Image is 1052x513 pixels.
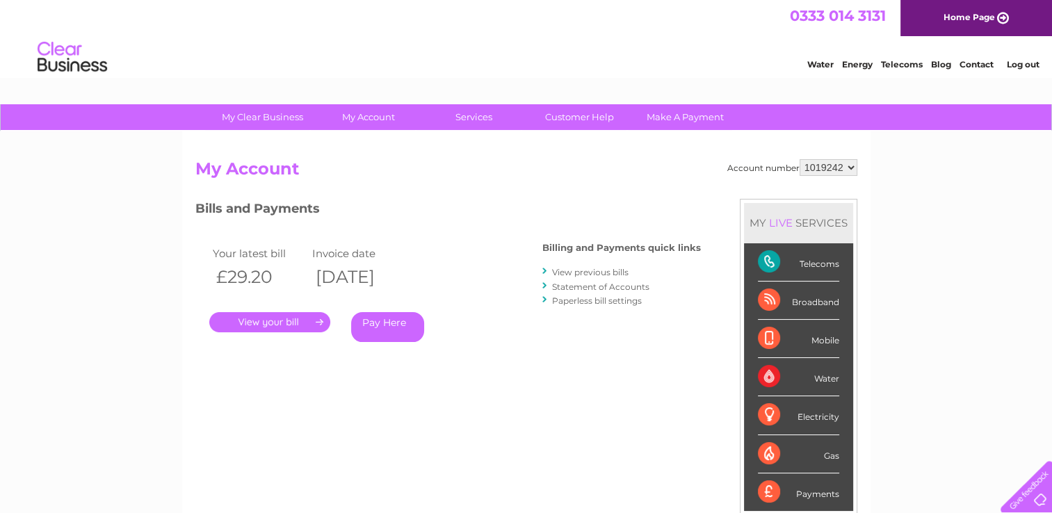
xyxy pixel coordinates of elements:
[758,320,839,358] div: Mobile
[416,104,531,130] a: Services
[758,396,839,434] div: Electricity
[1006,59,1039,70] a: Log out
[790,7,886,24] a: 0333 014 3131
[766,216,795,229] div: LIVE
[960,59,994,70] a: Contact
[881,59,923,70] a: Telecoms
[309,263,409,291] th: [DATE]
[209,244,309,263] td: Your latest bill
[205,104,320,130] a: My Clear Business
[209,263,309,291] th: £29.20
[195,159,857,186] h2: My Account
[931,59,951,70] a: Blog
[309,244,409,263] td: Invoice date
[758,435,839,473] div: Gas
[807,59,834,70] a: Water
[552,267,629,277] a: View previous bills
[542,243,701,253] h4: Billing and Payments quick links
[311,104,426,130] a: My Account
[195,199,701,223] h3: Bills and Payments
[522,104,637,130] a: Customer Help
[842,59,873,70] a: Energy
[758,282,839,320] div: Broadband
[37,36,108,79] img: logo.png
[351,312,424,342] a: Pay Here
[552,282,649,292] a: Statement of Accounts
[758,243,839,282] div: Telecoms
[744,203,853,243] div: MY SERVICES
[758,358,839,396] div: Water
[209,312,330,332] a: .
[727,159,857,176] div: Account number
[628,104,743,130] a: Make A Payment
[552,295,642,306] a: Paperless bill settings
[758,473,839,511] div: Payments
[198,8,855,67] div: Clear Business is a trading name of Verastar Limited (registered in [GEOGRAPHIC_DATA] No. 3667643...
